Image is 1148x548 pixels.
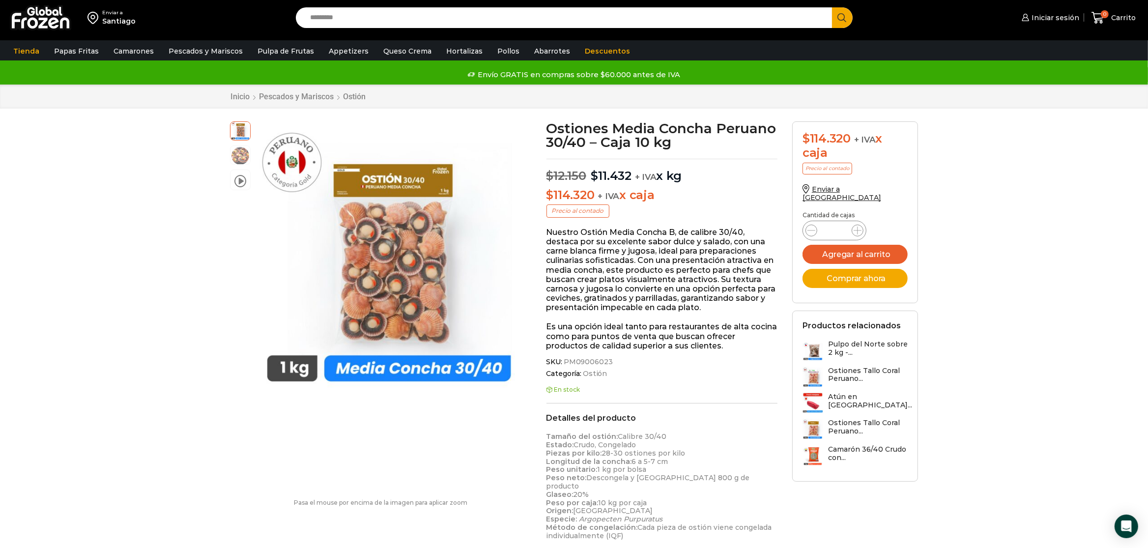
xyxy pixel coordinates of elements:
[102,16,136,26] div: Santiago
[378,42,436,60] a: Queso Crema
[546,515,577,523] strong: Especie:
[546,440,574,449] strong: Estado:
[253,42,319,60] a: Pulpa de Frutas
[546,121,778,149] h1: Ostiones Media Concha Peruano 30/40 – Caja 10 kg
[828,419,908,435] h3: Ostiones Tallo Coral Peruano...
[546,228,778,313] p: Nuestro Ostión Media Concha B, de calibre 30/40, destaca por su excelente sabor dulce y salado, c...
[546,188,554,202] span: $
[546,449,602,458] strong: Piezas por kilo:
[803,367,908,388] a: Ostiones Tallo Coral Peruano...
[343,92,366,101] a: Ostión
[1029,13,1079,23] span: Iniciar sesión
[546,169,554,183] span: $
[546,188,778,202] p: x caja
[825,224,844,237] input: Product quantity
[546,204,609,217] p: Precio al contado
[546,457,632,466] strong: Longitud de la concha:
[324,42,373,60] a: Appetizers
[1019,8,1079,28] a: Iniciar sesión
[803,393,912,414] a: Atún en [GEOGRAPHIC_DATA]...
[230,92,366,101] nav: Breadcrumb
[492,42,524,60] a: Pollos
[49,42,104,60] a: Papas Fritas
[230,146,250,166] span: ostiones-con-concha
[546,169,586,183] bdi: 12.150
[828,445,908,462] h3: Camarón 36/40 Crudo con...
[1109,13,1136,23] span: Carrito
[1101,10,1109,18] span: 0
[803,340,908,361] a: Pulpo del Norte sobre 2 kg -...
[546,465,598,474] strong: Peso unitario:
[87,9,102,26] img: address-field-icon.svg
[230,92,250,101] a: Inicio
[546,322,778,350] p: Es una opción ideal tanto para restaurantes de alta cocina como para puntos de venta que buscan o...
[803,445,908,466] a: Camarón 36/40 Crudo con...
[803,131,810,145] span: $
[828,367,908,383] h3: Ostiones Tallo Coral Peruano...
[546,358,778,366] span: SKU:
[1089,6,1138,29] a: 0 Carrito
[102,9,136,16] div: Enviar a
[591,169,599,183] span: $
[803,131,851,145] bdi: 114.320
[803,163,852,174] p: Precio al contado
[546,433,778,540] p: Calibre 30/40 Crudo, Congelado 28-30 ostiones por kilo 6 a 5-7 cm 1 kg por bolsa Descongela y [GE...
[803,321,901,330] h2: Productos relacionados
[546,506,574,515] strong: Origen:
[635,172,657,182] span: + IVA
[579,515,663,523] em: Argopecten Purpuratus
[828,393,912,409] h3: Atún en [GEOGRAPHIC_DATA]...
[546,386,778,393] p: En stock
[803,132,908,160] div: x caja
[546,188,595,202] bdi: 114.320
[591,169,631,183] bdi: 11.432
[230,499,532,506] p: Pasa el mouse por encima de la imagen para aplicar zoom
[109,42,159,60] a: Camarones
[529,42,575,60] a: Abarrotes
[581,370,607,378] a: Ostión
[562,358,613,366] span: PM09006023
[546,413,778,423] h2: Detalles del producto
[258,92,334,101] a: Pescados y Mariscos
[828,340,908,357] h3: Pulpo del Norte sobre 2 kg -...
[1115,515,1138,538] div: Open Intercom Messenger
[803,419,908,440] a: Ostiones Tallo Coral Peruano...
[832,7,853,28] button: Search button
[546,432,618,441] strong: Tamaño del ostión:
[803,269,908,288] button: Comprar ahora
[546,159,778,183] p: x kg
[546,523,638,532] strong: Método de congelación:
[580,42,635,60] a: Descuentos
[546,498,599,507] strong: Peso por caja:
[546,370,778,378] span: Categoría:
[546,473,587,482] strong: Peso neto:
[803,185,881,202] a: Enviar a [GEOGRAPHIC_DATA]
[8,42,44,60] a: Tienda
[441,42,488,60] a: Hortalizas
[854,135,876,144] span: + IVA
[230,120,250,140] span: ostion media concha 30:40
[164,42,248,60] a: Pescados y Mariscos
[598,191,619,201] span: + IVA
[803,245,908,264] button: Agregar al carrito
[546,490,574,499] strong: Glaseo:
[803,212,908,219] p: Cantidad de cajas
